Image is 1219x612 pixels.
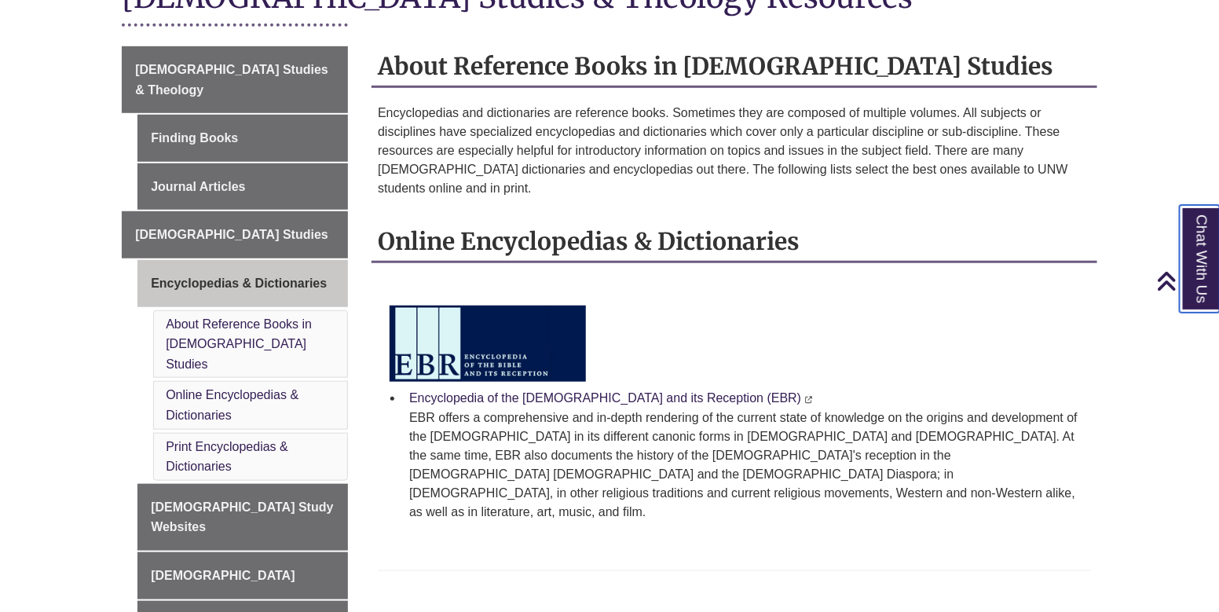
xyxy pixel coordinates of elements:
[166,388,298,422] a: Online Encyclopedias & Dictionaries
[135,228,328,241] span: [DEMOGRAPHIC_DATA] Studies
[137,115,348,162] a: Finding Books
[122,46,348,113] a: [DEMOGRAPHIC_DATA] Studies & Theology
[409,409,1085,522] p: EBR offers a comprehensive and in-depth rendering of the current state of knowledge on the origin...
[137,552,348,599] a: [DEMOGRAPHIC_DATA]
[122,211,348,258] a: [DEMOGRAPHIC_DATA] Studies
[137,163,348,211] a: Journal Articles
[1156,270,1215,291] a: Back to Top
[166,440,288,474] a: Print Encyclopedias & Dictionaries
[135,63,328,97] span: [DEMOGRAPHIC_DATA] Studies & Theology
[372,46,1097,88] h2: About Reference Books in [DEMOGRAPHIC_DATA] Studies
[166,317,312,371] a: About Reference Books in [DEMOGRAPHIC_DATA] Studies
[390,306,586,382] img: undefined
[137,260,348,307] a: Encyclopedias & Dictionaries
[137,484,348,551] a: [DEMOGRAPHIC_DATA] Study Websites
[805,396,814,403] i: This link opens in a new window
[409,391,801,405] a: Encyclopedia of the [DEMOGRAPHIC_DATA] and its Reception (EBR)
[378,104,1091,198] p: Encyclopedias and dictionaries are reference books. Sometimes they are composed of multiple volum...
[372,222,1097,263] h2: Online Encyclopedias & Dictionaries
